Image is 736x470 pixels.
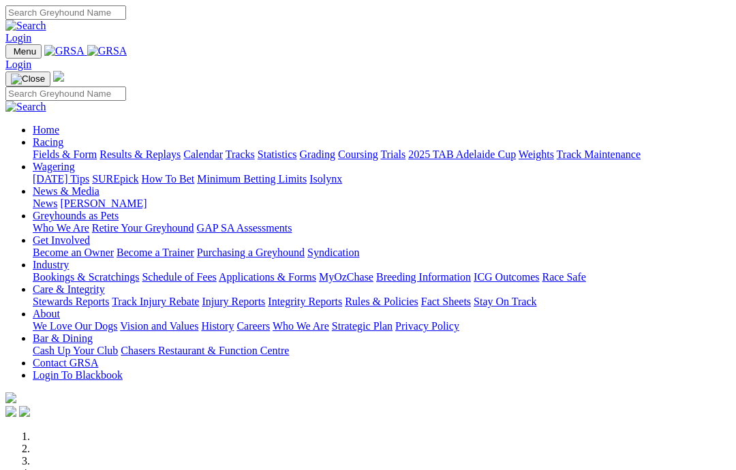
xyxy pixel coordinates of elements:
[33,271,731,283] div: Industry
[33,247,114,258] a: Become an Owner
[33,271,139,283] a: Bookings & Scratchings
[197,247,305,258] a: Purchasing a Greyhound
[33,369,123,381] a: Login To Blackbook
[268,296,342,307] a: Integrity Reports
[112,296,199,307] a: Track Injury Rebate
[5,59,31,70] a: Login
[60,198,147,209] a: [PERSON_NAME]
[309,173,342,185] a: Isolynx
[33,332,93,344] a: Bar & Dining
[92,222,194,234] a: Retire Your Greyhound
[197,222,292,234] a: GAP SA Assessments
[236,320,270,332] a: Careers
[33,124,59,136] a: Home
[33,198,57,209] a: News
[99,148,181,160] a: Results & Replays
[142,173,195,185] a: How To Bet
[5,72,50,87] button: Toggle navigation
[421,296,471,307] a: Fact Sheets
[33,173,89,185] a: [DATE] Tips
[33,259,69,270] a: Industry
[345,296,418,307] a: Rules & Policies
[142,271,216,283] a: Schedule of Fees
[33,198,731,210] div: News & Media
[33,136,63,148] a: Racing
[202,296,265,307] a: Injury Reports
[183,148,223,160] a: Calendar
[14,46,36,57] span: Menu
[33,345,118,356] a: Cash Up Your Club
[5,101,46,113] img: Search
[33,161,75,172] a: Wagering
[33,357,98,369] a: Contact GRSA
[5,5,126,20] input: Search
[542,271,585,283] a: Race Safe
[226,148,255,160] a: Tracks
[5,32,31,44] a: Login
[258,148,297,160] a: Statistics
[5,87,126,101] input: Search
[33,296,109,307] a: Stewards Reports
[19,406,30,417] img: twitter.svg
[474,296,536,307] a: Stay On Track
[33,148,97,160] a: Fields & Form
[519,148,554,160] a: Weights
[33,222,89,234] a: Who We Are
[5,44,42,59] button: Toggle navigation
[44,45,85,57] img: GRSA
[53,71,64,82] img: logo-grsa-white.png
[33,320,117,332] a: We Love Our Dogs
[319,271,373,283] a: MyOzChase
[307,247,359,258] a: Syndication
[395,320,459,332] a: Privacy Policy
[338,148,378,160] a: Coursing
[273,320,329,332] a: Who We Are
[33,296,731,308] div: Care & Integrity
[33,222,731,234] div: Greyhounds as Pets
[557,148,641,160] a: Track Maintenance
[33,308,60,319] a: About
[33,148,731,161] div: Racing
[120,320,198,332] a: Vision and Values
[117,247,194,258] a: Become a Trainer
[408,148,516,160] a: 2025 TAB Adelaide Cup
[33,247,731,259] div: Get Involved
[33,185,99,197] a: News & Media
[201,320,234,332] a: History
[33,173,731,185] div: Wagering
[300,148,335,160] a: Grading
[33,283,105,295] a: Care & Integrity
[380,148,405,160] a: Trials
[33,345,731,357] div: Bar & Dining
[33,210,119,221] a: Greyhounds as Pets
[5,20,46,32] img: Search
[5,392,16,403] img: logo-grsa-white.png
[11,74,45,84] img: Close
[121,345,289,356] a: Chasers Restaurant & Function Centre
[92,173,138,185] a: SUREpick
[376,271,471,283] a: Breeding Information
[219,271,316,283] a: Applications & Forms
[33,320,731,332] div: About
[197,173,307,185] a: Minimum Betting Limits
[332,320,393,332] a: Strategic Plan
[87,45,127,57] img: GRSA
[5,406,16,417] img: facebook.svg
[474,271,539,283] a: ICG Outcomes
[33,234,90,246] a: Get Involved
